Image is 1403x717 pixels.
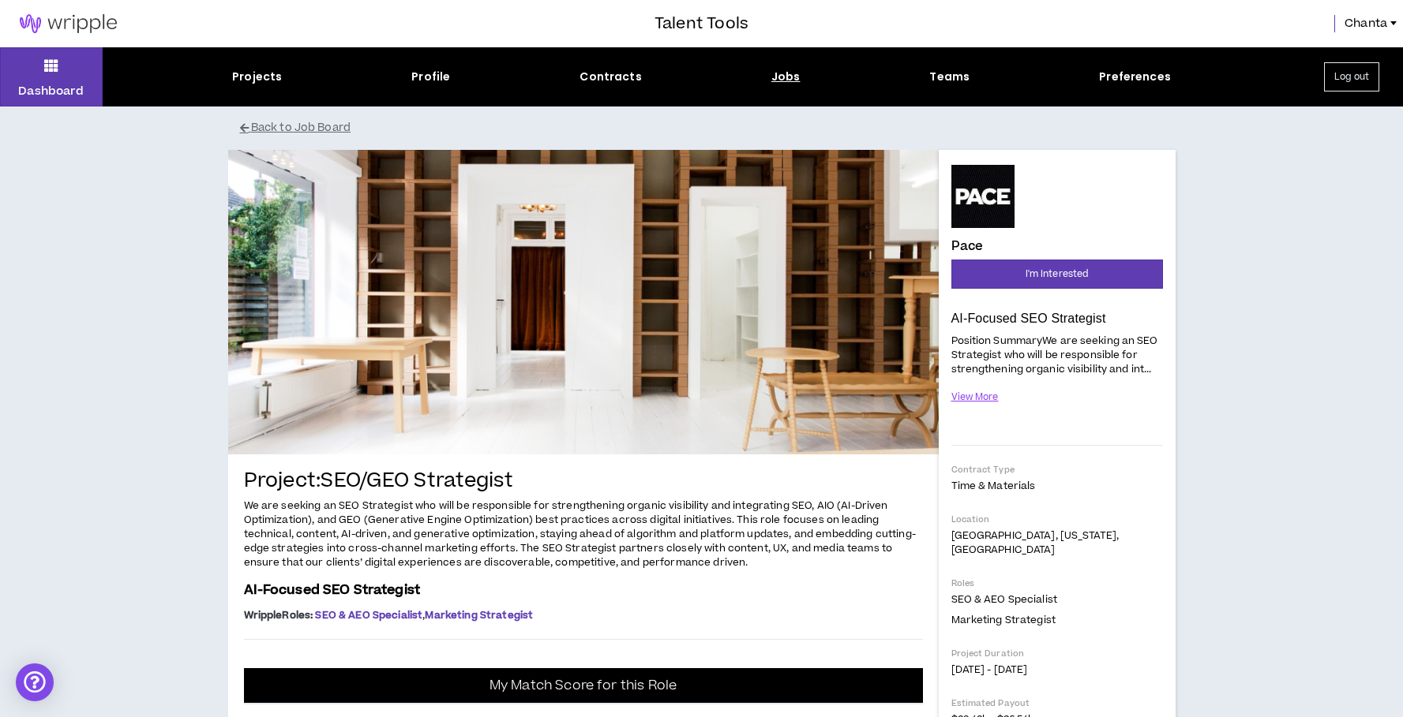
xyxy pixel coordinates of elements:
p: , [244,609,923,622]
h4: Project: SEO/GEO Strategist [244,470,923,493]
span: We are seeking an SEO Strategist who will be responsible for strengthening organic visibility and... [244,499,916,569]
p: Project Duration [951,648,1163,659]
p: [DATE] - [DATE] [951,663,1163,677]
p: Estimated Payout [951,697,1163,709]
img: default-client-banner.png [228,150,939,454]
div: Profile [411,69,450,85]
div: Teams [929,69,970,85]
p: Dashboard [18,83,84,99]
p: My Match Score for this Role [490,678,677,693]
button: Back to Job Board [240,114,1187,142]
button: View More [951,383,999,411]
div: Open Intercom Messenger [16,663,54,701]
div: Contracts [580,69,641,85]
span: AI-Focused SEO Strategist [244,581,421,599]
span: SEO & AEO Specialist [315,608,422,622]
p: Location [951,513,1163,525]
p: Position SummaryWe are seeking an SEO Strategist who will be responsible for strengthening organi... [951,332,1163,377]
span: Wripple Roles : [244,608,313,622]
h3: Talent Tools [655,12,748,35]
div: Preferences [1099,69,1171,85]
p: [GEOGRAPHIC_DATA], [US_STATE], [GEOGRAPHIC_DATA] [951,528,1163,557]
span: Chanta [1345,15,1387,32]
p: Roles [951,577,1163,589]
p: AI-Focused SEO Strategist [951,311,1163,327]
span: SEO & AEO Specialist [951,592,1057,607]
span: Marketing Strategist [951,613,1056,627]
p: Time & Materials [951,479,1163,493]
h4: Pace [951,239,984,253]
button: Log out [1324,62,1379,91]
div: Projects [232,69,282,85]
span: I'm Interested [1026,267,1089,282]
span: Marketing Strategist [425,608,533,622]
p: Contract Type [951,464,1163,476]
button: I'm Interested [951,260,1163,289]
